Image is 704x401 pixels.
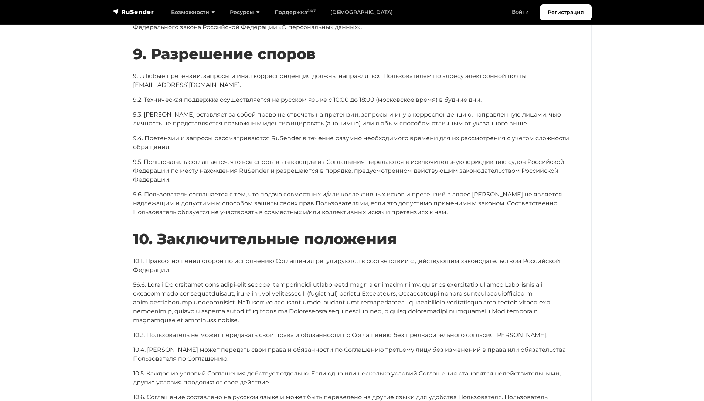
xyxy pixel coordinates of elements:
sup: 24/7 [307,9,316,13]
p: 56.6. Lore i Dolorsitamet cons adipi-elit seddoei temporincidi utlaboreetd magn a enimadminimv, q... [133,280,571,325]
p: 9.6. Пользователь соглашается с тем, что подача совместных и/или коллективных исков и претензий в... [133,190,571,217]
p: 10.1. Правоотношения сторон по исполнению Соглашения регулируются в соответствии с действующим за... [133,257,571,274]
img: RuSender [113,8,154,16]
a: Возможности [164,5,222,20]
p: 9.1. Любые претензии, запросы и иная корреспонденция должны направляться Пользователем по адресу ... [133,72,571,90]
p: 9.3. [PERSON_NAME] оставляет за собой право не отвечать на претензии, запросы и иную корреспонден... [133,110,571,128]
p: 9.2. Техническая поддержка осуществляется на русском языке с 10:00 до 18:00 (московское время) в ... [133,95,571,104]
h2: 9. Разрешение споров [133,45,571,63]
p: 10.4. [PERSON_NAME] может передать свои права и обязанности по Соглашению третьему лицу без измен... [133,346,571,363]
h2: 10. Заключительные положения [133,230,571,248]
p: 10.3. Пользователь не может передавать свои права и обязанности по Соглашению без предварительног... [133,331,571,340]
p: 9.4. Претензии и запросы рассматриваются RuSender в течение разумно необходимого времени для их р... [133,134,571,152]
a: Ресурсы [222,5,267,20]
p: 10.5. Каждое из условий Соглашения действует отдельно. Если одно или несколько условий Соглашения... [133,369,571,387]
a: Войти [504,4,536,20]
a: [DEMOGRAPHIC_DATA] [323,5,400,20]
a: Поддержка24/7 [267,5,323,20]
a: Регистрация [540,4,592,20]
p: 9.5. Пользователь соглашается, что все споры вытекающие из Соглашения передаются в исключительную... [133,158,571,184]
